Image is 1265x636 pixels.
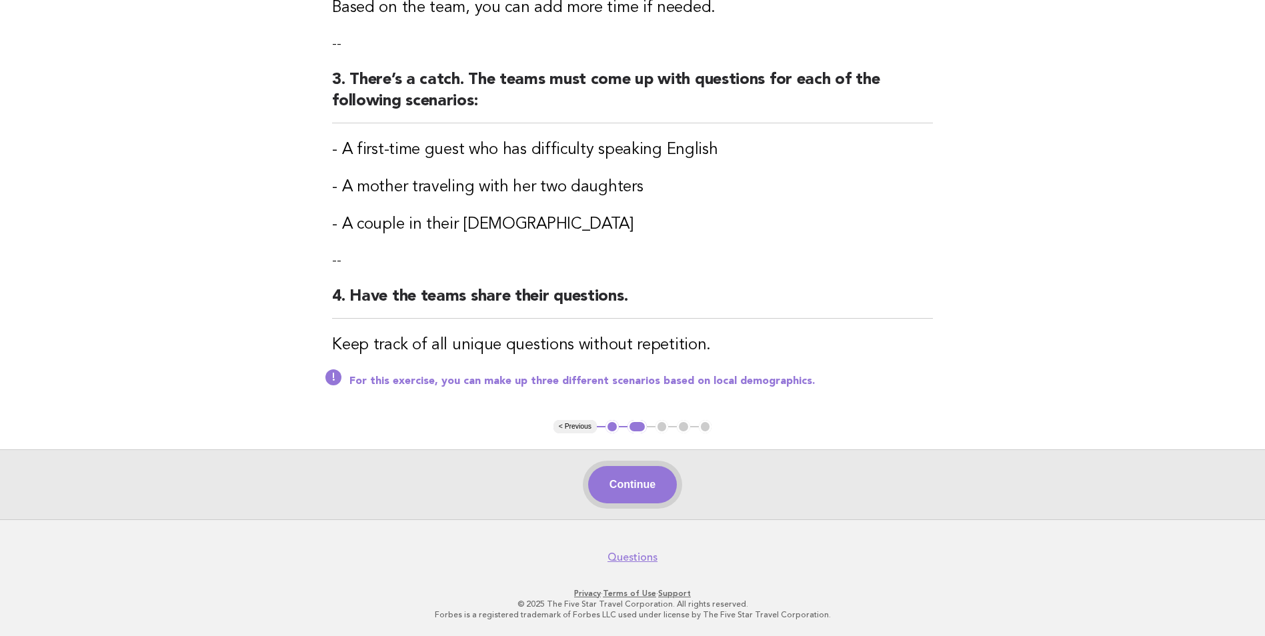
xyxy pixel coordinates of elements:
a: Privacy [574,589,601,598]
button: < Previous [553,420,597,433]
h2: 4. Have the teams share their questions. [332,286,933,319]
p: -- [332,35,933,53]
button: Continue [588,466,677,503]
h2: 3. There’s a catch. The teams must come up with questions for each of the following scenarios: [332,69,933,123]
p: © 2025 The Five Star Travel Corporation. All rights reserved. [225,599,1041,609]
h3: - A mother traveling with her two daughters [332,177,933,198]
h3: - A first-time guest who has difficulty speaking English [332,139,933,161]
p: For this exercise, you can make up three different scenarios based on local demographics. [349,375,933,388]
button: 1 [605,420,619,433]
h3: - A couple in their [DEMOGRAPHIC_DATA] [332,214,933,235]
a: Questions [607,551,658,564]
p: -- [332,251,933,270]
p: Forbes is a registered trademark of Forbes LLC used under license by The Five Star Travel Corpora... [225,609,1041,620]
p: · · [225,588,1041,599]
a: Terms of Use [603,589,656,598]
button: 2 [627,420,647,433]
a: Support [658,589,691,598]
h3: Keep track of all unique questions without repetition. [332,335,933,356]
